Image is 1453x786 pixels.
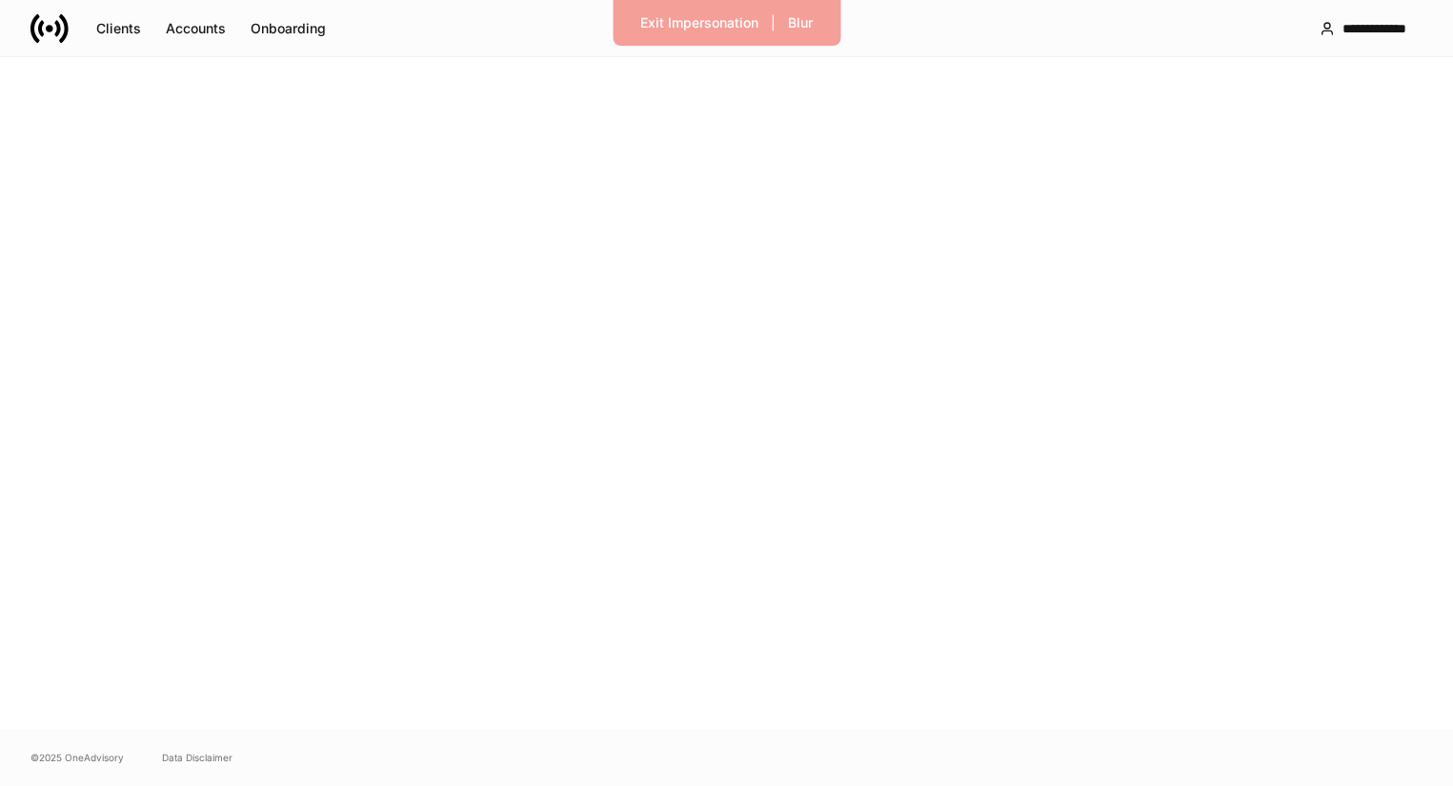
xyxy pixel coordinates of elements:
div: Clients [96,19,141,38]
div: Onboarding [251,19,326,38]
button: Exit Impersonation [628,8,771,38]
button: Onboarding [238,13,338,44]
a: Data Disclaimer [162,750,232,765]
button: Clients [84,13,153,44]
div: Accounts [166,19,226,38]
button: Accounts [153,13,238,44]
div: Blur [788,13,813,32]
button: Blur [776,8,825,38]
div: Exit Impersonation [640,13,758,32]
span: © 2025 OneAdvisory [30,750,124,765]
